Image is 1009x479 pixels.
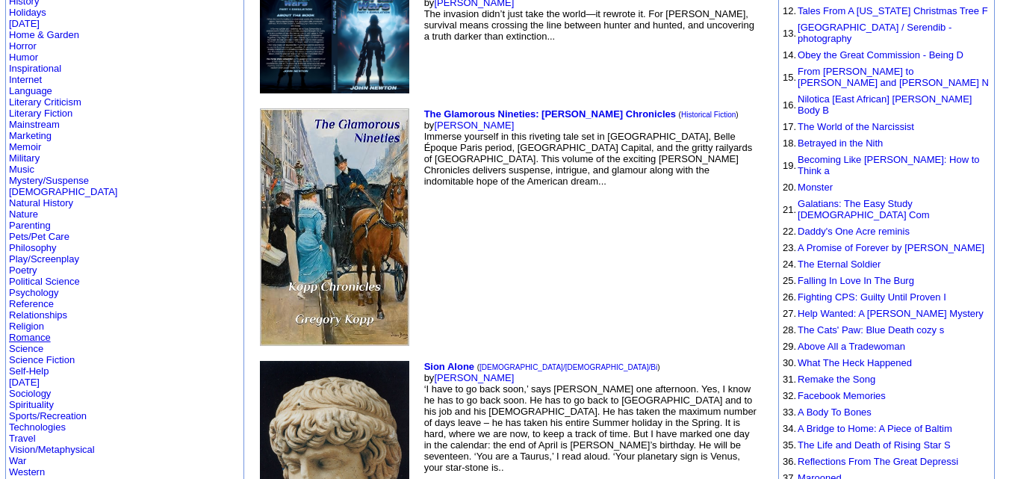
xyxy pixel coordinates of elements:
font: 22. [783,226,796,237]
a: Internet [9,74,42,85]
font: 17. [783,121,796,132]
font: 12. [783,5,796,16]
font: 24. [783,259,796,270]
a: Military [9,152,40,164]
a: Psychology [9,287,58,298]
a: Marketing [9,130,52,141]
a: Western [9,466,45,478]
font: 36. [783,456,796,467]
font: 15. [783,72,796,83]
a: Memoir [9,141,41,152]
a: Religion [9,321,44,332]
font: 16. [783,99,796,111]
a: Historical Fiction [681,111,736,119]
a: Betrayed in the Nith [798,137,883,149]
a: The Cats' Paw: Blue Death cozy s [798,324,944,336]
a: Technologies [9,421,66,433]
font: 14. [783,49,796,61]
font: 25. [783,275,796,286]
a: War [9,455,26,466]
a: Relationships [9,309,67,321]
a: A Bridge to Home: A Piece of Baltim [798,423,952,434]
a: Holidays [9,7,46,18]
a: Fighting CPS: Guilty Until Proven I [798,291,946,303]
a: Obey the Great Commission - Being D [798,49,963,61]
font: by ‘I have to go back soon,’ says [PERSON_NAME] one afternoon. Yes, I know he has to go back soon... [424,361,757,473]
a: Facebook Memories [798,390,886,401]
font: 34. [783,423,796,434]
a: Spirituality [9,399,54,410]
a: Play/Screenplay [9,253,79,265]
a: Nature [9,208,38,220]
a: Science [9,343,43,354]
a: Mystery/Suspense [9,175,89,186]
a: Mainstream [9,119,60,130]
a: Remake the Song [798,374,875,385]
a: Natural History [9,197,73,208]
a: A Promise of Forever by [PERSON_NAME] [798,242,984,253]
font: 23. [783,242,796,253]
a: Above All a Tradewoman [798,341,905,352]
a: Help Wanted: A [PERSON_NAME] Mystery [798,308,984,319]
a: Humor [9,52,38,63]
a: Tales From A [US_STATE] Christmas Tree F [798,5,988,16]
a: Becoming Like [PERSON_NAME]: How to Think a [798,154,979,176]
a: [GEOGRAPHIC_DATA] / Serendib - photography [798,22,951,44]
a: Poetry [9,265,37,276]
font: 13. [783,28,796,39]
font: 33. [783,407,796,418]
a: Sion Alone [424,361,474,372]
font: 32. [783,390,796,401]
font: 28. [783,324,796,336]
a: Pets/Pet Care [9,231,69,242]
font: 27. [783,308,796,319]
a: Science Fiction [9,354,75,365]
font: 35. [783,439,796,451]
a: Reference [9,298,54,309]
a: Romance [9,332,51,343]
a: [PERSON_NAME] [434,120,514,131]
font: 30. [783,357,796,368]
a: Literary Criticism [9,96,81,108]
a: From [PERSON_NAME] to [PERSON_NAME] and [PERSON_NAME] N [798,66,989,88]
font: by Immerse yourself in this riveting tale set in [GEOGRAPHIC_DATA], Belle Époque Paris period, [G... [424,108,753,187]
a: Travel [9,433,36,444]
a: Self-Help [9,365,49,377]
a: Reflections From The Great Depressi [798,456,958,467]
font: 31. [783,374,796,385]
a: [DEMOGRAPHIC_DATA]/[DEMOGRAPHIC_DATA]/Bi [479,363,657,371]
font: 26. [783,291,796,303]
font: 18. [783,137,796,149]
a: Parenting [9,220,51,231]
font: 20. [783,182,796,193]
a: Galatians: The Easy Study [DEMOGRAPHIC_DATA] Com [798,198,929,220]
a: Nilotica [East African] [PERSON_NAME] Body B [798,93,972,116]
a: Sports/Recreation [9,410,87,421]
a: Daddy's One Acre reminis [798,226,910,237]
a: [PERSON_NAME] [434,372,514,383]
a: Sociology [9,388,51,399]
a: The Glamorous Nineties: [PERSON_NAME] Chronicles [424,108,676,120]
a: Philosophy [9,242,57,253]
